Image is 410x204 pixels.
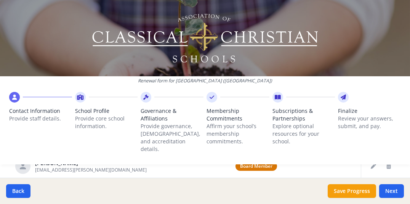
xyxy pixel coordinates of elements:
span: School Profile [75,107,138,115]
img: Logo [91,11,319,65]
button: Save Progress [328,184,376,198]
span: Membership Commitments [207,107,269,122]
p: Provide core school information. [75,115,138,130]
p: Provide staff details. [9,115,72,122]
p: Explore optional resources for your school. [272,122,335,145]
button: Next [379,184,404,198]
p: Affirm your school’s membership commitments. [207,122,269,145]
button: Back [6,184,30,198]
span: Finalize [338,107,401,115]
p: Provide governance, [DEMOGRAPHIC_DATA], and accreditation details. [141,122,203,153]
p: Review your answers, submit, and pay. [338,115,401,130]
span: Subscriptions & Partnerships [272,107,335,122]
span: Governance & Affiliations [141,107,203,122]
span: Contact Information [9,107,72,115]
